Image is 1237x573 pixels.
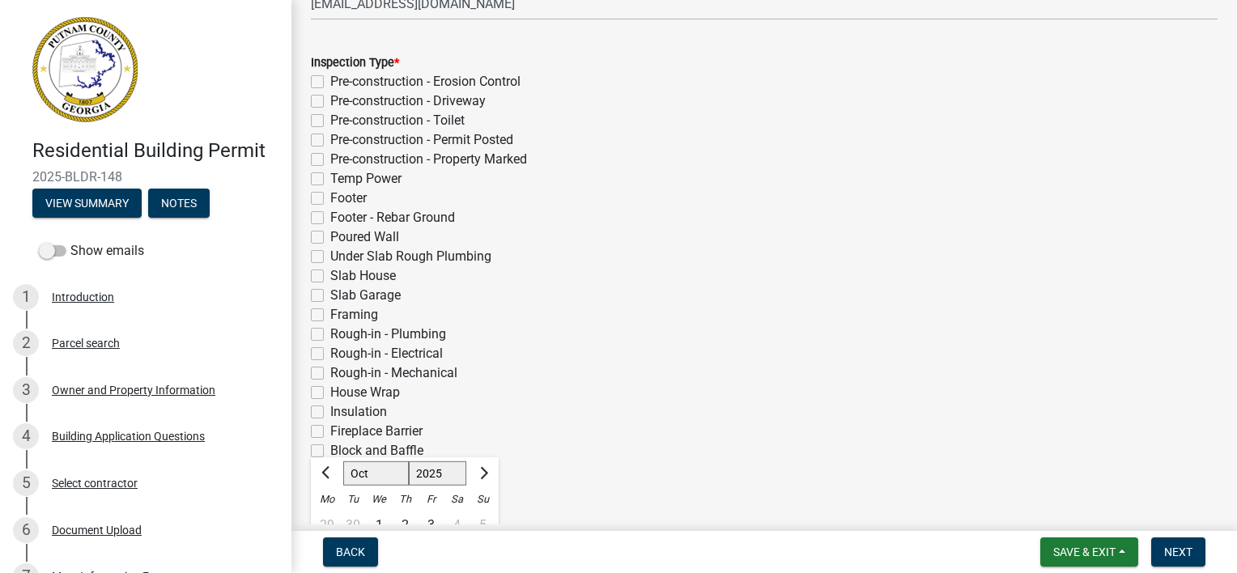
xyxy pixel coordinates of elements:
span: 2025-BLDR-148 [32,169,259,185]
div: 2 [392,512,418,538]
div: 29 [314,512,340,538]
label: Under Slab Rough Plumbing [330,247,491,266]
div: Th [392,486,418,512]
label: Pre-construction - Driveway [330,91,486,111]
div: Friday, October 3, 2025 [418,512,444,538]
label: Temp Power [330,169,402,189]
div: Owner and Property Information [52,384,215,396]
div: 30 [340,512,366,538]
wm-modal-confirm: Summary [32,197,142,210]
label: Pre-construction - Toilet [330,111,465,130]
div: 1 [366,512,392,538]
label: Block and Baffle [330,441,423,461]
div: Mo [314,486,340,512]
h4: Residential Building Permit [32,139,278,163]
div: 4 [13,423,39,449]
label: Inspection Type [311,57,399,69]
button: View Summary [32,189,142,218]
label: Rough-in - Electrical [330,344,443,363]
div: Select contractor [52,477,138,489]
div: Tuesday, September 30, 2025 [340,512,366,538]
div: Su [470,486,495,512]
label: Fireplace Barrier [330,422,423,441]
label: House Wrap [330,383,400,402]
label: Framing [330,305,378,325]
label: Footer [330,189,367,208]
div: 5 [13,470,39,496]
label: Show emails [39,241,144,261]
label: Pre-construction - Property Marked [330,150,527,169]
label: Pre-construction - Permit Posted [330,130,513,150]
button: Previous month [317,461,337,486]
div: Monday, September 29, 2025 [314,512,340,538]
div: 3 [418,512,444,538]
button: Save & Exit [1040,537,1138,567]
span: Save & Exit [1053,545,1116,558]
div: 1 [13,284,39,310]
select: Select year [409,461,467,486]
div: Introduction [52,291,114,303]
label: Insulation [330,402,387,422]
button: Next [1151,537,1205,567]
div: Document Upload [52,524,142,536]
label: Poured Wall [330,227,399,247]
div: We [366,486,392,512]
div: Wednesday, October 1, 2025 [366,512,392,538]
div: Parcel search [52,337,120,349]
label: Slab Garage [330,286,401,305]
button: Notes [148,189,210,218]
div: Thursday, October 2, 2025 [392,512,418,538]
span: Back [336,545,365,558]
wm-modal-confirm: Notes [148,197,210,210]
label: Pre-construction - Erosion Control [330,72,521,91]
img: Putnam County, Georgia [32,17,138,122]
div: 6 [13,517,39,543]
div: Tu [340,486,366,512]
div: 3 [13,377,39,403]
button: Next month [473,461,492,486]
div: Sa [444,486,470,512]
div: Building Application Questions [52,431,205,442]
div: Fr [418,486,444,512]
label: Slab House [330,266,396,286]
label: Footer - Rebar Ground [330,208,455,227]
button: Back [323,537,378,567]
select: Select month [343,461,409,486]
div: 2 [13,330,39,356]
label: Rough-in - Plumbing [330,325,446,344]
span: Next [1164,545,1192,558]
label: Rough-in - Mechanical [330,363,457,383]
